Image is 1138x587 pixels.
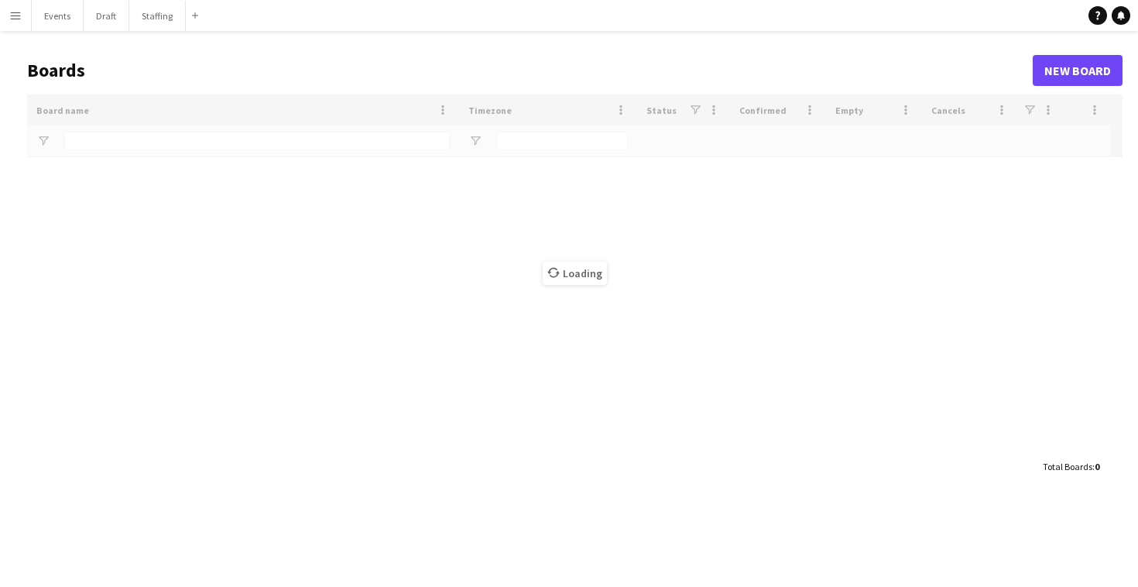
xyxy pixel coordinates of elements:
[27,59,1033,82] h1: Boards
[1033,55,1123,86] a: New Board
[1043,451,1099,482] div: :
[32,1,84,31] button: Events
[1095,461,1099,472] span: 0
[129,1,186,31] button: Staffing
[543,262,607,285] span: Loading
[84,1,129,31] button: Draft
[1043,461,1092,472] span: Total Boards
